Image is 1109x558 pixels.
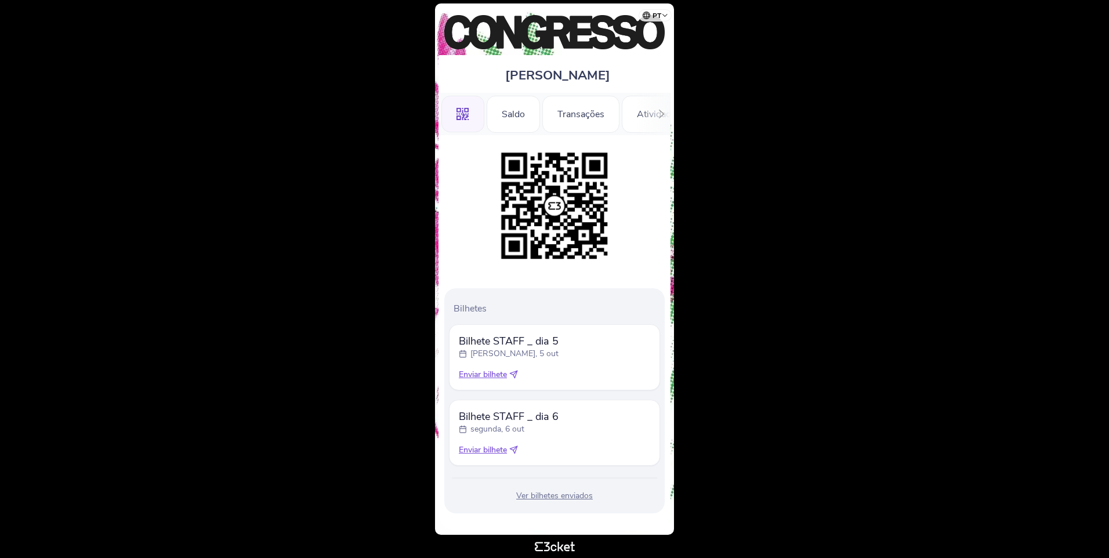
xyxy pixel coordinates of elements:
div: Ver bilhetes enviados [449,490,660,502]
a: Atividades [622,107,695,119]
span: Bilhete STAFF _ dia 6 [459,410,559,423]
div: Transações [542,96,619,133]
p: [PERSON_NAME], 5 out [470,348,559,360]
span: Enviar bilhete [459,444,507,456]
a: Transações [542,107,619,119]
p: Bilhetes [454,302,660,315]
img: Congresso de Cozinha [444,15,665,49]
p: segunda, 6 out [470,423,524,435]
a: Saldo [487,107,540,119]
div: Atividades [622,96,695,133]
span: Enviar bilhete [459,369,507,381]
span: Bilhete STAFF _ dia 5 [459,334,559,348]
span: [PERSON_NAME] [505,67,610,84]
div: Saldo [487,96,540,133]
img: 37c9d7a2c45b406787f42dddff49bba7.png [495,147,614,265]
